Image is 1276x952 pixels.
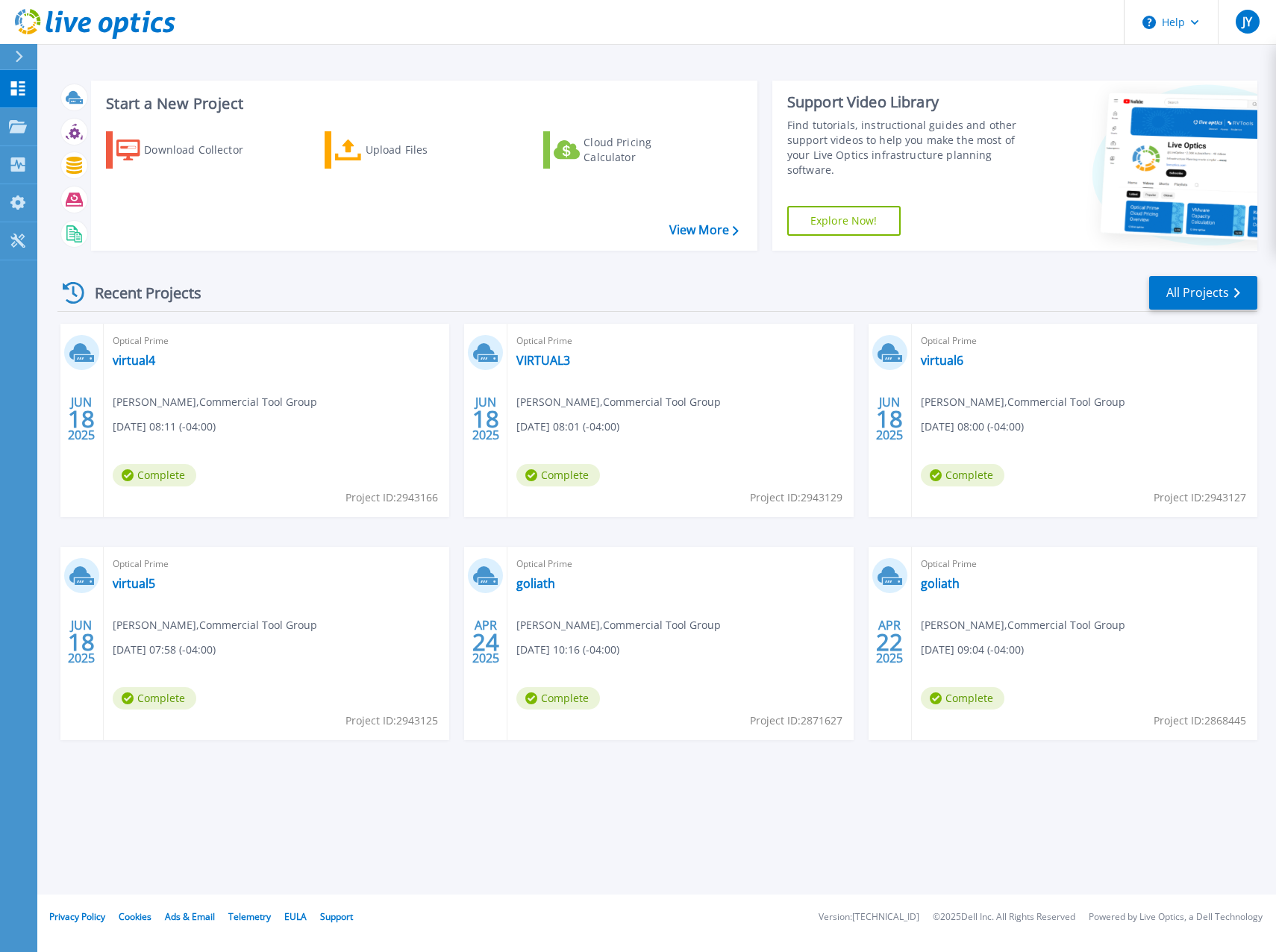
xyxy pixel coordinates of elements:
div: APR 2025 [875,615,904,669]
a: Privacy Policy [49,910,105,923]
a: virtual5 [113,576,155,591]
a: Telemetry [228,910,271,923]
span: [PERSON_NAME] , Commercial Tool Group [516,394,721,410]
span: Project ID: 2943127 [1154,489,1246,506]
span: Optical Prime [516,333,844,349]
span: [PERSON_NAME] , Commercial Tool Group [516,617,721,633]
a: Support [320,910,353,923]
div: Cloud Pricing Calculator [584,135,703,165]
span: Complete [921,687,1004,710]
span: Optical Prime [113,556,440,572]
a: virtual6 [921,353,963,368]
span: 18 [472,413,499,425]
a: virtual4 [113,353,155,368]
span: Complete [516,687,600,710]
div: JUN 2025 [67,392,96,446]
span: [DATE] 08:01 (-04:00) [516,419,619,435]
a: VIRTUAL3 [516,353,570,368]
span: Project ID: 2943125 [345,713,438,729]
span: Project ID: 2943166 [345,489,438,506]
span: 24 [472,636,499,648]
a: All Projects [1149,276,1257,310]
div: APR 2025 [472,615,500,669]
span: Optical Prime [113,333,440,349]
div: Support Video Library [787,93,1033,112]
a: Download Collector [106,131,272,169]
div: JUN 2025 [875,392,904,446]
li: Version: [TECHNICAL_ID] [819,912,919,922]
span: Optical Prime [921,333,1248,349]
a: Cookies [119,910,151,923]
div: Download Collector [144,135,263,165]
a: EULA [284,910,307,923]
span: [DATE] 07:58 (-04:00) [113,642,216,658]
span: [DATE] 08:00 (-04:00) [921,419,1024,435]
span: [DATE] 08:11 (-04:00) [113,419,216,435]
span: JY [1242,16,1252,28]
span: Optical Prime [921,556,1248,572]
span: [PERSON_NAME] , Commercial Tool Group [113,394,317,410]
span: [PERSON_NAME] , Commercial Tool Group [921,394,1125,410]
span: Project ID: 2868445 [1154,713,1246,729]
span: [DATE] 09:04 (-04:00) [921,642,1024,658]
span: 18 [68,413,95,425]
span: [PERSON_NAME] , Commercial Tool Group [921,617,1125,633]
span: Project ID: 2871627 [750,713,842,729]
a: Upload Files [325,131,491,169]
span: Complete [113,687,196,710]
div: Upload Files [366,135,485,165]
li: Powered by Live Optics, a Dell Technology [1089,912,1263,922]
a: View More [669,223,739,237]
h3: Start a New Project [106,95,738,112]
a: goliath [921,576,960,591]
div: Find tutorials, instructional guides and other support videos to help you make the most of your L... [787,118,1033,178]
li: © 2025 Dell Inc. All Rights Reserved [933,912,1075,922]
a: goliath [516,576,555,591]
div: JUN 2025 [67,615,96,669]
a: Explore Now! [787,206,901,236]
div: Recent Projects [57,275,222,311]
span: Project ID: 2943129 [750,489,842,506]
a: Cloud Pricing Calculator [543,131,710,169]
div: JUN 2025 [472,392,500,446]
span: [PERSON_NAME] , Commercial Tool Group [113,617,317,633]
span: Complete [113,464,196,486]
span: 18 [68,636,95,648]
span: 18 [876,413,903,425]
span: Complete [516,464,600,486]
span: [DATE] 10:16 (-04:00) [516,642,619,658]
span: Optical Prime [516,556,844,572]
a: Ads & Email [165,910,215,923]
span: Complete [921,464,1004,486]
span: 22 [876,636,903,648]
